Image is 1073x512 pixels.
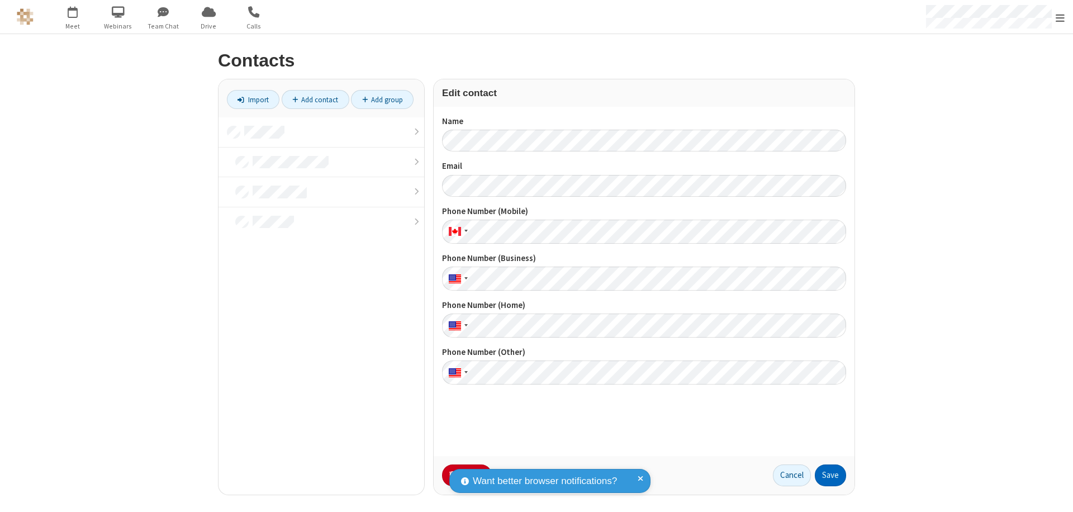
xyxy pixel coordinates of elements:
span: Calls [233,21,275,31]
label: Phone Number (Home) [442,299,846,312]
a: Import [227,90,279,109]
a: Add group [351,90,414,109]
button: Cancel [773,464,811,487]
div: Canada: + 1 [442,220,471,244]
label: Name [442,115,846,128]
label: Email [442,160,846,173]
button: Save [815,464,846,487]
span: Team Chat [143,21,184,31]
div: United States: + 1 [442,314,471,338]
button: Delete [442,464,492,487]
span: Webinars [97,21,139,31]
span: Drive [188,21,230,31]
a: Add contact [282,90,349,109]
img: QA Selenium DO NOT DELETE OR CHANGE [17,8,34,25]
label: Phone Number (Mobile) [442,205,846,218]
span: Want better browser notifications? [473,474,617,489]
h3: Edit contact [442,88,846,98]
span: Meet [52,21,94,31]
label: Phone Number (Other) [442,346,846,359]
div: United States: + 1 [442,267,471,291]
h2: Contacts [218,51,855,70]
label: Phone Number (Business) [442,252,846,265]
div: United States: + 1 [442,361,471,385]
